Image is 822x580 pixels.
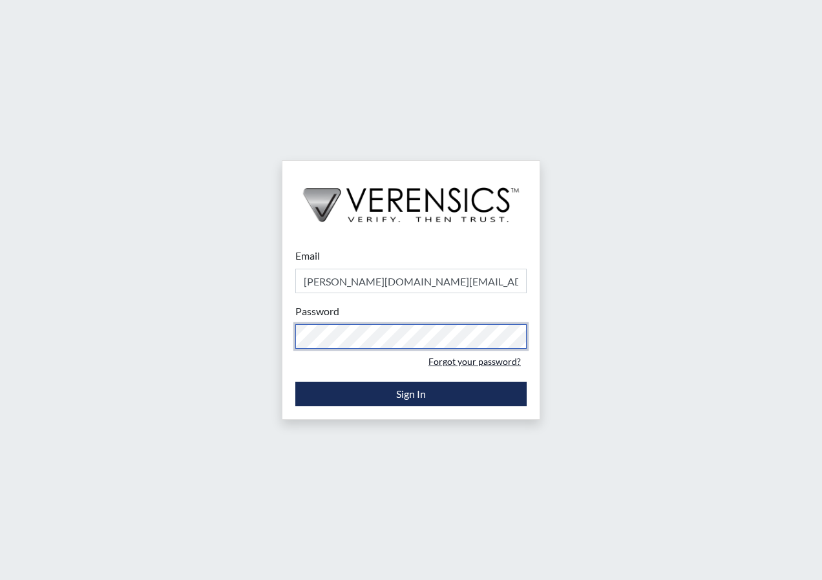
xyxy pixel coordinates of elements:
img: logo-wide-black.2aad4157.png [282,161,540,236]
a: Forgot your password? [423,351,527,371]
label: Password [295,304,339,319]
label: Email [295,248,320,264]
button: Sign In [295,382,527,406]
input: Email [295,269,527,293]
